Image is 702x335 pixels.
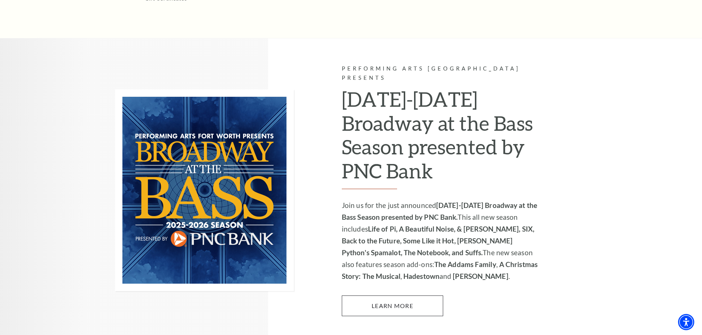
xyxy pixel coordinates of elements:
[434,260,496,269] strong: The Addams Family
[342,64,539,83] p: Performing Arts [GEOGRAPHIC_DATA] Presents
[342,295,443,316] a: Learn More 2025-2026 Broadway at the Bass Season presented by PNC Bank
[453,272,508,280] strong: [PERSON_NAME]
[342,201,537,221] strong: [DATE]-[DATE] Broadway at the Bass Season presented by PNC Bank.
[403,272,439,280] strong: Hadestown
[342,199,539,282] p: Join us for the just announced This all new season includes The new season also features season a...
[342,225,534,257] strong: Life of Pi, A Beautiful Noise, & [PERSON_NAME], SIX, Back to the Future, Some Like it Hot, [PERSO...
[115,89,294,291] img: Performing Arts Fort Worth Presents
[342,260,538,280] strong: A Christmas Story: The Musical
[678,314,694,330] div: Accessibility Menu
[342,87,539,189] h2: [DATE]-[DATE] Broadway at the Bass Season presented by PNC Bank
